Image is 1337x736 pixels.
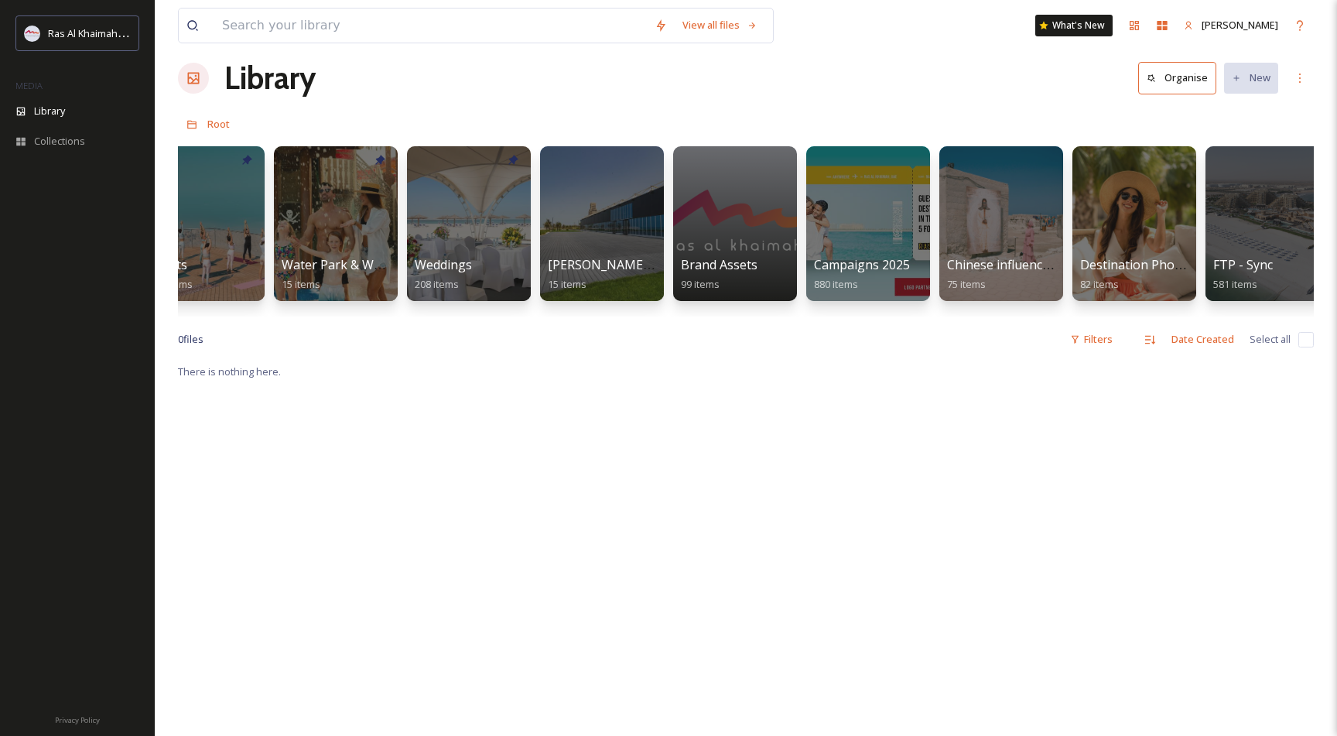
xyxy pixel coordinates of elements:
[1080,258,1256,291] a: Destination Photo Shoot 202382 items
[55,710,100,728] a: Privacy Policy
[178,332,203,347] span: 0 file s
[415,277,459,291] span: 208 items
[947,277,986,291] span: 75 items
[25,26,40,41] img: Logo_RAKTDA_RGB-01.png
[224,55,316,101] a: Library
[34,104,65,118] span: Library
[548,277,586,291] span: 15 items
[207,117,230,131] span: Root
[814,258,910,291] a: Campaigns 2025880 items
[48,26,267,40] span: Ras Al Khaimah Tourism Development Authority
[55,715,100,725] span: Privacy Policy
[548,258,972,291] a: [PERSON_NAME] International Exhibition and Conference Center AHIECC15 items
[178,365,281,378] span: There is nothing here.
[1164,324,1242,354] div: Date Created
[415,256,472,273] span: Weddings
[1138,62,1216,94] button: Organise
[548,256,972,273] span: [PERSON_NAME] International Exhibition and Conference Center AHIECC
[1224,63,1278,93] button: New
[681,277,720,291] span: 99 items
[282,256,434,273] span: Water Park & Water Slides
[1062,324,1120,354] div: Filters
[947,258,1104,291] a: Chinese influencer fam trip75 items
[947,256,1104,273] span: Chinese influencer fam trip
[1080,256,1256,273] span: Destination Photo Shoot 2023
[214,9,647,43] input: Search your library
[34,134,85,149] span: Collections
[675,10,765,40] a: View all files
[282,258,434,291] a: Water Park & Water Slides15 items
[1080,277,1119,291] span: 82 items
[207,115,230,133] a: Root
[681,256,757,273] span: Brand Assets
[282,277,320,291] span: 15 items
[1250,332,1291,347] span: Select all
[1035,15,1113,36] a: What's New
[681,258,757,291] a: Brand Assets99 items
[415,258,472,291] a: Weddings208 items
[1213,258,1273,291] a: FTP - Sync581 items
[1138,62,1224,94] a: Organise
[1176,10,1286,40] a: [PERSON_NAME]
[814,256,910,273] span: Campaigns 2025
[15,80,43,91] span: MEDIA
[1213,277,1257,291] span: 581 items
[1202,18,1278,32] span: [PERSON_NAME]
[814,277,858,291] span: 880 items
[1213,256,1273,273] span: FTP - Sync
